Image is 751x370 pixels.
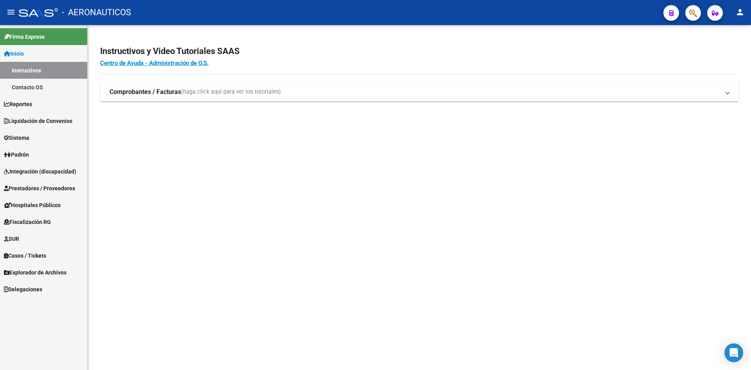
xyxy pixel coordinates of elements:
mat-expansion-panel-header: Comprobantes / Facturas(haga click aquí para ver los tutoriales) [100,83,738,101]
div: Open Intercom Messenger [724,343,743,362]
span: Integración (discapacidad) [4,167,76,176]
span: - AERONAUTICOS [62,4,131,21]
strong: Comprobantes / Facturas [110,88,181,96]
span: Explorador de Archivos [4,268,66,277]
span: (haga click aquí para ver los tutoriales) [181,88,281,96]
span: Prestadores / Proveedores [4,184,75,193]
h2: Instructivos y Video Tutoriales SAAS [100,44,738,59]
span: Firma Express [4,32,45,41]
span: Reportes [4,100,32,108]
span: SUR [4,235,19,243]
span: Inicio [4,49,24,58]
span: Hospitales Públicos [4,201,61,209]
mat-icon: menu [6,7,16,17]
span: Sistema [4,134,29,142]
span: Padrón [4,150,29,159]
span: Delegaciones [4,285,42,294]
a: Centro de Ayuda - Administración de O.S. [100,60,208,67]
span: Fiscalización RG [4,218,51,226]
span: Casos / Tickets [4,251,46,260]
span: Liquidación de Convenios [4,117,72,125]
mat-icon: person [735,7,745,17]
